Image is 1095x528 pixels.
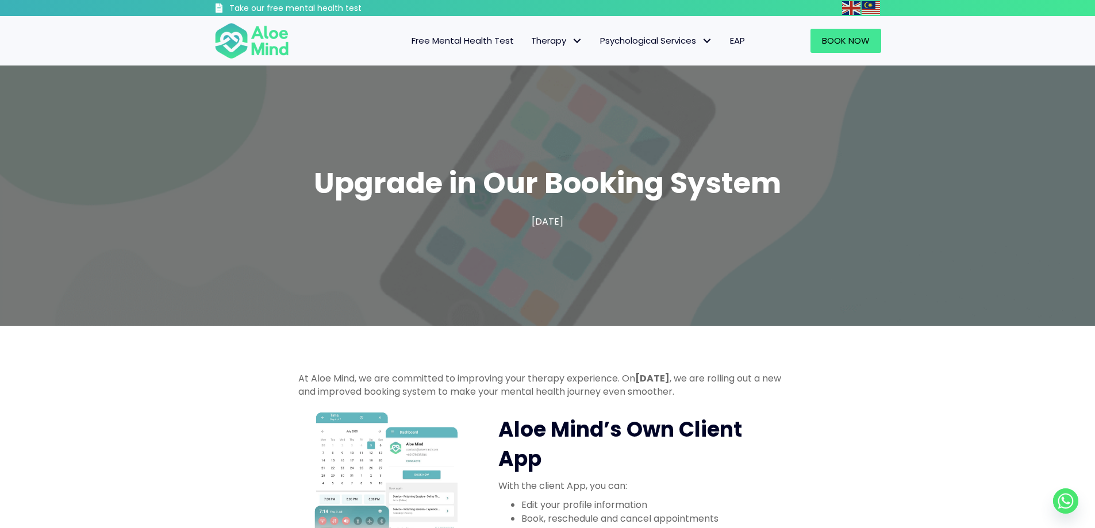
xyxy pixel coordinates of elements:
[699,33,716,49] span: Psychological Services: submenu
[521,512,771,525] li: Book, reschedule and cancel appointments
[862,1,881,14] a: Malay
[842,1,860,15] img: en
[403,29,522,53] a: Free Mental Health Test
[531,34,583,47] span: Therapy
[532,215,563,228] span: [DATE]
[1053,488,1078,514] a: Whatsapp
[304,29,754,53] nav: Menu
[214,22,289,60] img: Aloe mind Logo
[522,29,591,53] a: TherapyTherapy: submenu
[298,372,797,398] p: At Aloe Mind, we are committed to improving your therapy experience. On , we are rolling out a ne...
[862,1,880,15] img: ms
[822,34,870,47] span: Book Now
[498,479,771,492] p: With the client App, you can:
[412,34,514,47] span: Free Mental Health Test
[600,34,713,47] span: Psychological Services
[810,29,881,53] a: Book Now
[521,498,771,511] li: Edit your profile information
[569,33,586,49] span: Therapy: submenu
[314,163,781,203] span: Upgrade in Our Booking System
[214,3,423,16] a: Take our free mental health test
[721,29,754,53] a: EAP
[591,29,721,53] a: Psychological ServicesPsychological Services: submenu
[730,34,745,47] span: EAP
[842,1,862,14] a: English
[229,3,423,14] h3: Take our free mental health test
[635,372,670,385] strong: [DATE]
[498,415,771,473] h2: Aloe Mind’s Own Client App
